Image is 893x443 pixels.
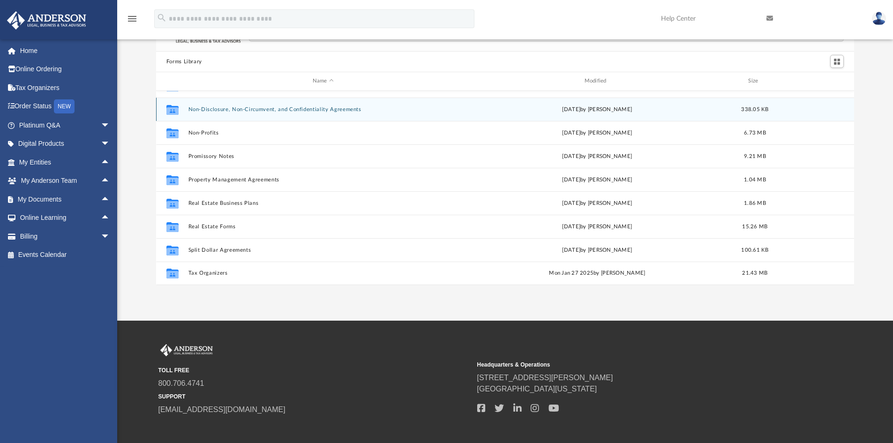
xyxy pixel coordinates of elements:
a: Home [7,41,124,60]
button: Non-Profits [188,130,458,136]
button: Real Estate Forms [188,224,458,230]
a: 800.706.4741 [158,379,204,387]
a: Digital Productsarrow_drop_down [7,135,124,153]
span: 9.21 MB [744,153,766,158]
a: Events Calendar [7,246,124,264]
small: SUPPORT [158,392,471,401]
span: 1.04 MB [744,177,766,182]
div: Modified [462,77,732,85]
small: TOLL FREE [158,366,471,375]
a: [STREET_ADDRESS][PERSON_NAME] [477,374,613,382]
a: Tax Organizers [7,78,124,97]
span: 1.86 MB [744,200,766,205]
div: Size [736,77,773,85]
div: [DATE] by [PERSON_NAME] [462,105,732,113]
div: NEW [54,99,75,113]
a: Platinum Q&Aarrow_drop_down [7,116,124,135]
small: Headquarters & Operations [477,360,789,369]
div: id [160,77,184,85]
div: id [778,77,843,85]
button: Promissory Notes [188,153,458,159]
i: search [157,13,167,23]
span: arrow_drop_up [101,172,120,191]
div: Name [188,77,458,85]
button: Tax Organizers [188,270,458,276]
span: 6.73 MB [744,130,766,135]
div: [DATE] by [PERSON_NAME] [462,222,732,231]
span: arrow_drop_up [101,153,120,172]
span: arrow_drop_down [101,116,120,135]
img: User Pic [872,12,886,25]
img: Anderson Advisors Platinum Portal [158,344,215,356]
a: My Entitiesarrow_drop_up [7,153,124,172]
span: arrow_drop_up [101,190,120,209]
a: [GEOGRAPHIC_DATA][US_STATE] [477,385,597,393]
img: Anderson Advisors Platinum Portal [4,11,89,30]
button: Property Management Agreements [188,177,458,183]
div: grid [156,91,855,285]
button: Real Estate Business Plans [188,200,458,206]
div: [DATE] by [PERSON_NAME] [462,128,732,137]
button: Non-Disclosure, Non-Circumvent, and Confidentiality Agreements [188,106,458,113]
button: Split Dollar Agreements [188,247,458,253]
a: Online Learningarrow_drop_up [7,209,120,227]
div: [DATE] by [PERSON_NAME] [462,199,732,207]
i: menu [127,13,138,24]
span: 21.43 MB [742,270,767,276]
span: 15.26 MB [742,224,767,229]
a: My Anderson Teamarrow_drop_up [7,172,120,190]
a: menu [127,18,138,24]
a: Order StatusNEW [7,97,124,116]
div: [DATE] by [PERSON_NAME] [462,175,732,184]
a: [EMAIL_ADDRESS][DOMAIN_NAME] [158,405,285,413]
div: Mon Jan 27 2025 by [PERSON_NAME] [462,269,732,278]
div: [DATE] by [PERSON_NAME] [462,246,732,254]
button: Switch to Grid View [830,55,844,68]
a: My Documentsarrow_drop_up [7,190,120,209]
span: arrow_drop_down [101,135,120,154]
span: arrow_drop_down [101,227,120,246]
button: Forms Library [166,58,202,66]
a: Online Ordering [7,60,124,79]
span: 100.61 KB [741,247,768,252]
span: 338.05 KB [741,106,768,112]
div: [DATE] by [PERSON_NAME] [462,152,732,160]
span: arrow_drop_up [101,209,120,228]
a: Billingarrow_drop_down [7,227,124,246]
